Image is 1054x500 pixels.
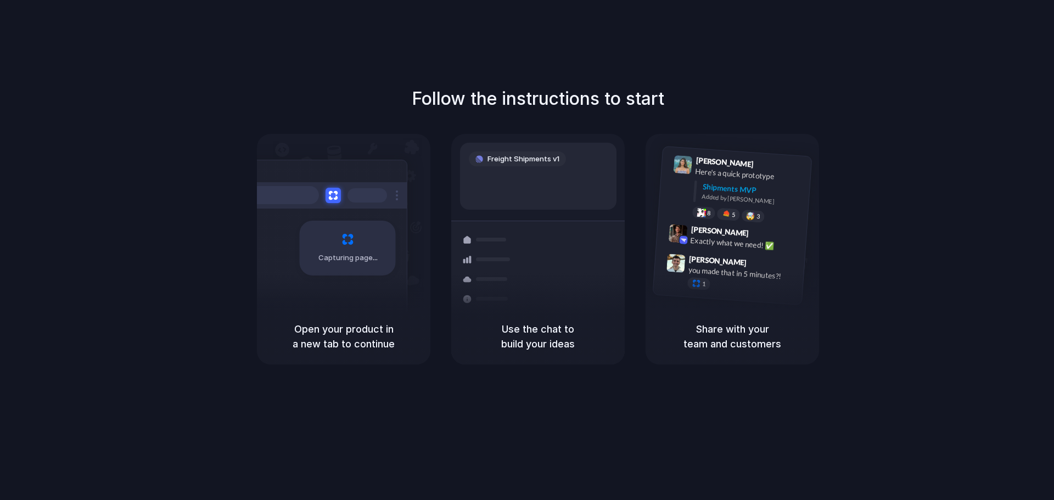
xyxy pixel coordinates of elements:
[756,214,760,220] span: 3
[690,234,800,253] div: Exactly what we need! ✅
[752,228,775,241] span: 9:42 AM
[695,166,805,184] div: Here's a quick prototype
[696,154,754,170] span: [PERSON_NAME]
[464,322,612,351] h5: Use the chat to build your ideas
[746,212,755,220] div: 🤯
[688,264,798,283] div: you made that in 5 minutes?!
[750,258,772,271] span: 9:47 AM
[702,281,706,287] span: 1
[689,253,747,269] span: [PERSON_NAME]
[412,86,664,112] h1: Follow the instructions to start
[691,223,749,239] span: [PERSON_NAME]
[702,181,804,199] div: Shipments MVP
[318,252,379,263] span: Capturing page
[732,212,736,218] span: 5
[659,322,806,351] h5: Share with your team and customers
[702,192,803,208] div: Added by [PERSON_NAME]
[487,154,559,165] span: Freight Shipments v1
[757,160,780,173] span: 9:41 AM
[707,210,711,216] span: 8
[270,322,417,351] h5: Open your product in a new tab to continue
